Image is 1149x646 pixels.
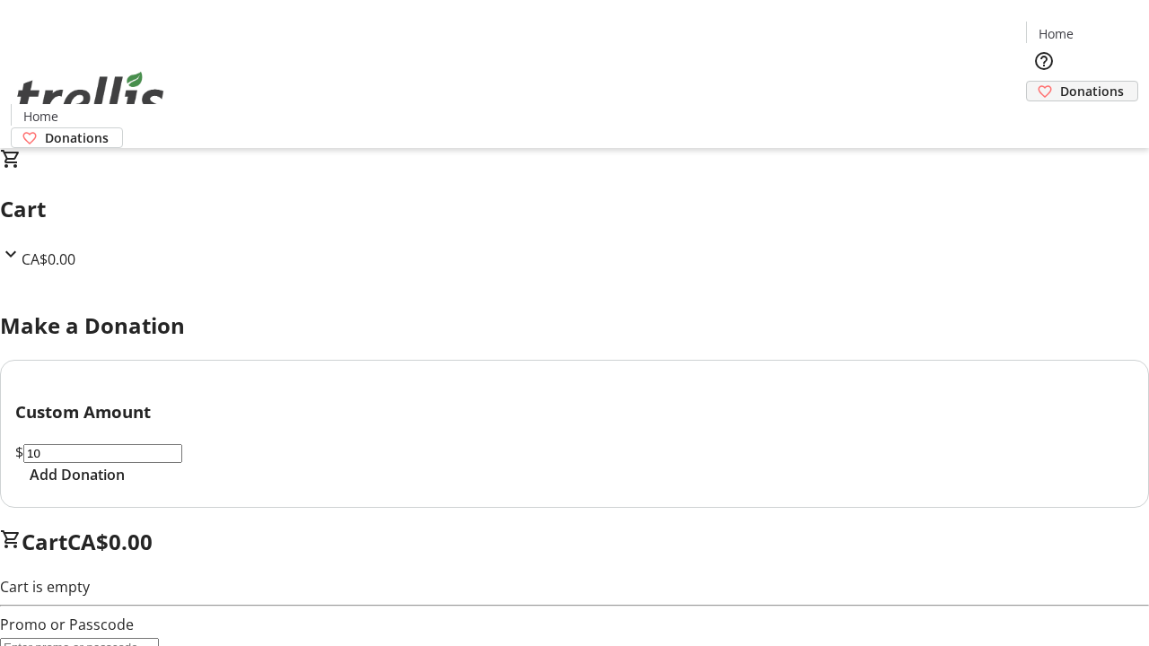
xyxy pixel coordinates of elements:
input: Donation Amount [23,444,182,463]
a: Donations [1026,81,1138,101]
a: Donations [11,127,123,148]
a: Home [1027,24,1084,43]
span: Donations [1060,82,1124,100]
button: Cart [1026,101,1062,137]
span: Home [23,107,58,126]
span: CA$0.00 [67,527,153,556]
img: Orient E2E Organization yQs7hprBS5's Logo [11,52,171,142]
button: Help [1026,43,1062,79]
span: CA$0.00 [22,249,75,269]
a: Home [12,107,69,126]
h3: Custom Amount [15,399,1134,424]
span: Add Donation [30,464,125,485]
button: Add Donation [15,464,139,485]
span: Donations [45,128,109,147]
span: Home [1039,24,1074,43]
span: $ [15,442,23,462]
